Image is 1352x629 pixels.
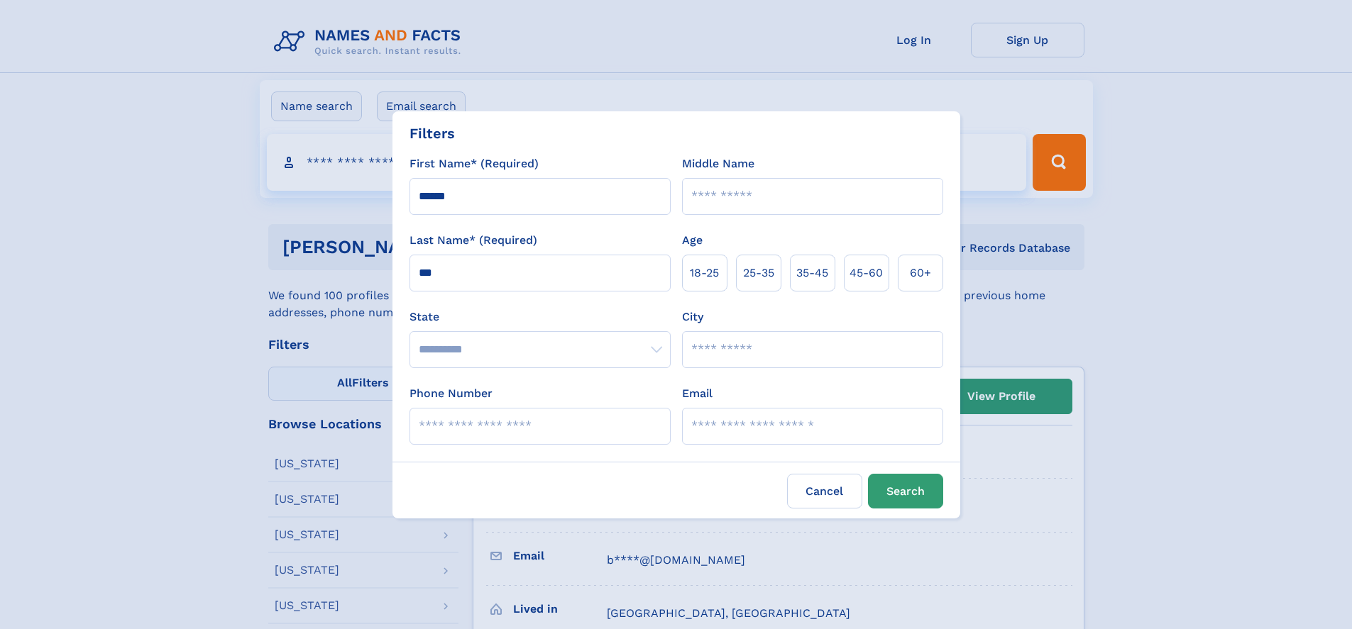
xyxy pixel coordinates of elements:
[682,232,703,249] label: Age
[410,155,539,172] label: First Name* (Required)
[910,265,931,282] span: 60+
[796,265,828,282] span: 35‑45
[690,265,719,282] span: 18‑25
[868,474,943,508] button: Search
[410,123,455,144] div: Filters
[682,155,754,172] label: Middle Name
[410,308,671,325] label: State
[682,385,713,402] label: Email
[410,232,537,249] label: Last Name* (Required)
[787,474,862,508] label: Cancel
[743,265,774,282] span: 25‑35
[410,385,493,402] label: Phone Number
[682,308,703,325] label: City
[850,265,883,282] span: 45‑60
